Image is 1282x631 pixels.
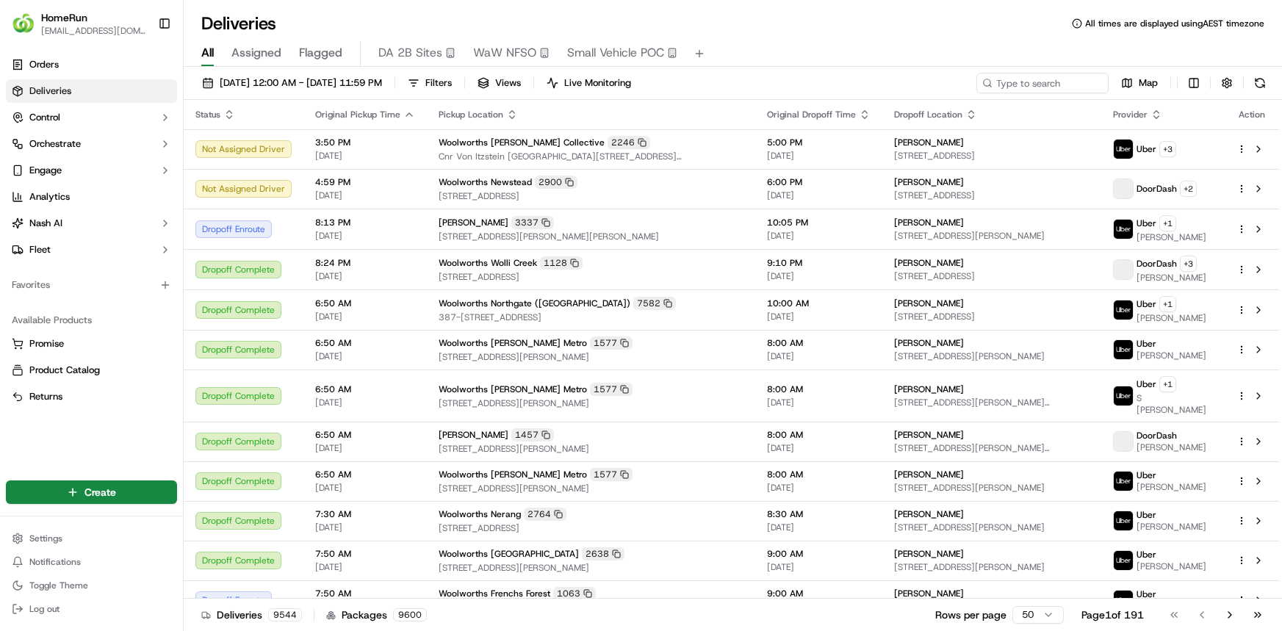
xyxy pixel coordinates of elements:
[29,164,62,177] span: Engage
[29,337,64,350] span: Promise
[894,508,964,520] span: [PERSON_NAME]
[268,608,302,621] div: 9544
[29,217,62,230] span: Nash AI
[315,442,415,454] span: [DATE]
[201,12,276,35] h1: Deliveries
[1081,607,1144,622] div: Page 1 of 191
[12,364,171,377] a: Product Catalog
[315,270,415,282] span: [DATE]
[767,442,871,454] span: [DATE]
[1114,551,1133,570] img: uber-new-logo.jpeg
[767,298,871,309] span: 10:00 AM
[1085,18,1264,29] span: All times are displayed using AEST timezone
[1137,217,1156,229] span: Uber
[315,109,400,120] span: Original Pickup Time
[29,603,60,615] span: Log out
[439,151,743,162] span: Cnr Von Itzstein [GEOGRAPHIC_DATA][STREET_ADDRESS][GEOGRAPHIC_DATA]
[511,428,554,441] div: 1457
[299,44,342,62] span: Flagged
[1159,215,1176,231] button: +1
[1114,140,1133,159] img: uber-new-logo.jpeg
[1180,256,1197,272] button: +3
[767,190,871,201] span: [DATE]
[439,508,521,520] span: Woolworths Nerang
[315,588,415,599] span: 7:50 AM
[12,390,171,403] a: Returns
[29,58,59,71] span: Orders
[315,257,415,269] span: 8:24 PM
[6,185,177,209] a: Analytics
[439,137,605,148] span: Woolworths [PERSON_NAME] Collective
[84,485,116,500] span: Create
[1180,181,1197,197] button: +2
[6,480,177,504] button: Create
[1137,272,1206,284] span: [PERSON_NAME]
[894,217,964,228] span: [PERSON_NAME]
[12,337,171,350] a: Promise
[425,76,452,90] span: Filters
[439,311,743,323] span: 387-[STREET_ADDRESS]
[553,587,596,600] div: 1063
[935,607,1006,622] p: Rows per page
[767,508,871,520] span: 8:30 AM
[6,238,177,262] button: Fleet
[315,176,415,188] span: 4:59 PM
[767,109,856,120] span: Original Dropoff Time
[894,109,962,120] span: Dropoff Location
[29,580,88,591] span: Toggle Theme
[1114,340,1133,359] img: uber-new-logo.jpeg
[439,429,508,441] span: [PERSON_NAME]
[439,383,587,395] span: Woolworths [PERSON_NAME] Metro
[894,298,964,309] span: [PERSON_NAME]
[439,483,743,494] span: [STREET_ADDRESS][PERSON_NAME]
[1137,298,1156,310] span: Uber
[439,231,743,242] span: [STREET_ADDRESS][PERSON_NAME][PERSON_NAME]
[1159,296,1176,312] button: +1
[195,109,220,120] span: Status
[767,176,871,188] span: 6:00 PM
[315,548,415,560] span: 7:50 AM
[12,12,35,35] img: HomeRun
[315,429,415,441] span: 6:50 AM
[439,176,532,188] span: Woolworths Newstead
[315,522,415,533] span: [DATE]
[767,429,871,441] span: 8:00 AM
[6,273,177,297] div: Favorites
[767,350,871,362] span: [DATE]
[767,217,871,228] span: 10:05 PM
[894,588,964,599] span: [PERSON_NAME]
[564,76,631,90] span: Live Monitoring
[894,548,964,560] span: [PERSON_NAME]
[326,607,427,622] div: Packages
[439,562,743,574] span: [STREET_ADDRESS][PERSON_NAME]
[29,84,71,98] span: Deliveries
[439,271,743,283] span: [STREET_ADDRESS]
[41,10,87,25] button: HomeRun
[767,561,871,573] span: [DATE]
[41,25,146,37] span: [EMAIL_ADDRESS][DOMAIN_NAME]
[6,132,177,156] button: Orchestrate
[6,575,177,596] button: Toggle Theme
[1137,469,1156,481] span: Uber
[976,73,1109,93] input: Type to search
[894,137,964,148] span: [PERSON_NAME]
[1159,376,1176,392] button: +1
[315,150,415,162] span: [DATE]
[590,468,633,481] div: 1577
[1159,141,1176,157] button: +3
[540,73,638,93] button: Live Monitoring
[29,243,51,256] span: Fleet
[231,44,281,62] span: Assigned
[524,508,566,521] div: 2764
[473,44,536,62] span: WaW NFSO
[767,137,871,148] span: 5:00 PM
[894,257,964,269] span: [PERSON_NAME]
[439,548,579,560] span: Woolworths [GEOGRAPHIC_DATA]
[894,429,964,441] span: [PERSON_NAME]
[582,547,624,560] div: 2638
[439,522,743,534] span: [STREET_ADDRESS]
[6,385,177,408] button: Returns
[315,190,415,201] span: [DATE]
[894,383,964,395] span: [PERSON_NAME]
[315,337,415,349] span: 6:50 AM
